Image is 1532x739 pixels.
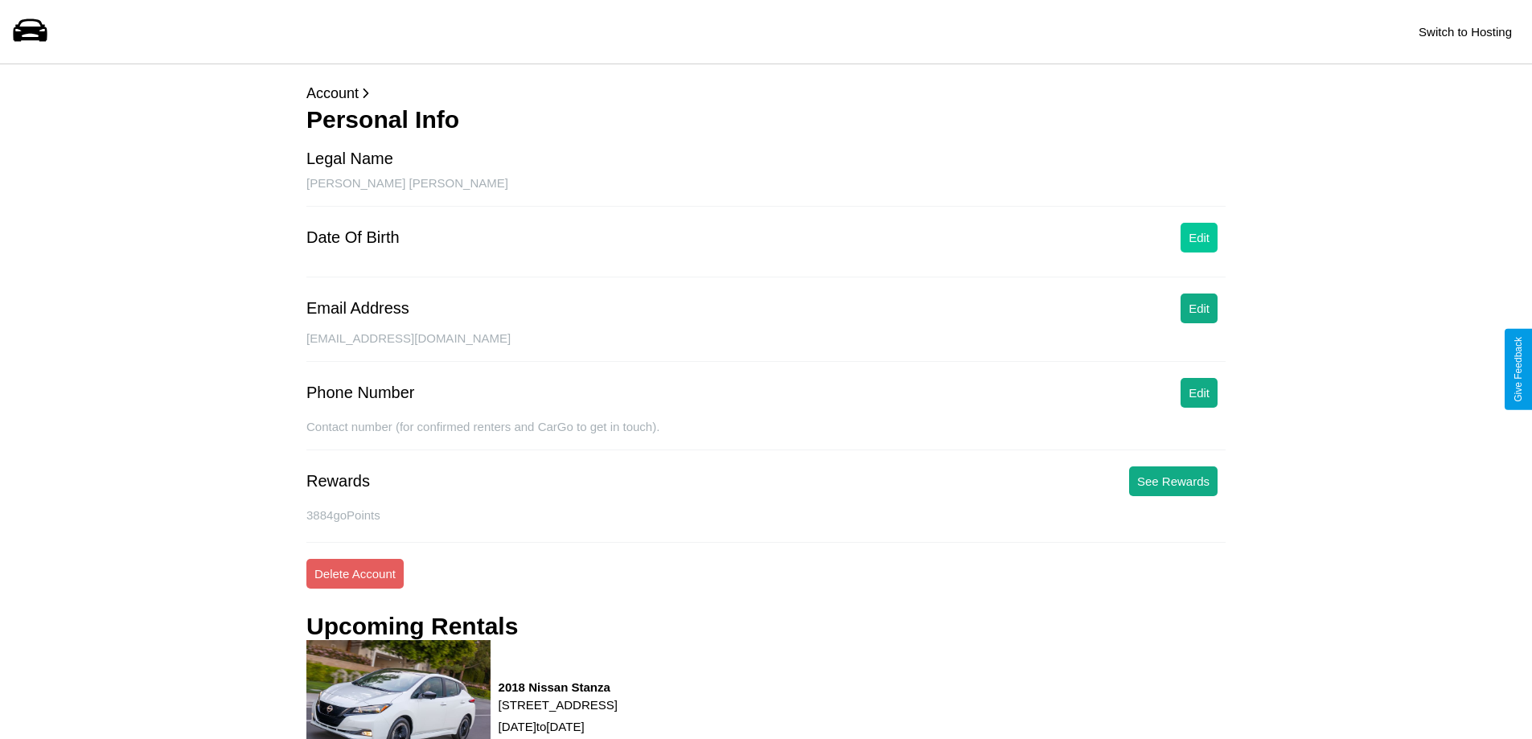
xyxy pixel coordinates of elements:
h3: 2018 Nissan Stanza [499,680,618,694]
button: Delete Account [306,559,404,589]
div: Email Address [306,299,409,318]
p: [DATE] to [DATE] [499,716,618,737]
div: Contact number (for confirmed renters and CarGo to get in touch). [306,420,1226,450]
div: Give Feedback [1513,337,1524,402]
p: 3884 goPoints [306,504,1226,526]
button: Edit [1181,223,1218,252]
button: Switch to Hosting [1411,17,1520,47]
button: See Rewards [1129,466,1218,496]
div: [PERSON_NAME] [PERSON_NAME] [306,176,1226,207]
div: Legal Name [306,150,393,168]
h3: Personal Info [306,106,1226,133]
p: [STREET_ADDRESS] [499,694,618,716]
button: Edit [1181,294,1218,323]
div: Phone Number [306,384,415,402]
div: [EMAIL_ADDRESS][DOMAIN_NAME] [306,331,1226,362]
div: Date Of Birth [306,228,400,247]
div: Rewards [306,472,370,491]
button: Edit [1181,378,1218,408]
p: Account [306,80,1226,106]
h3: Upcoming Rentals [306,613,518,640]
